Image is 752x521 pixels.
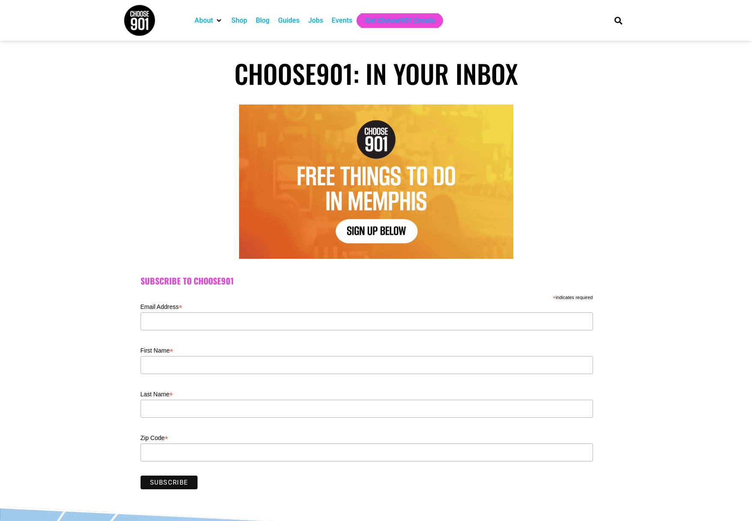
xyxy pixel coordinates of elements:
label: Last Name [141,388,593,398]
input: Subscribe [141,476,198,489]
a: Jobs [308,15,323,26]
a: Blog [256,15,270,26]
label: Zip Code [141,432,593,442]
div: About [190,13,227,28]
a: Guides [278,15,300,26]
a: Get Choose901 Emails [365,15,434,26]
img: Text graphic with "Choose 901" logo. Reads: "7 Things to Do in Memphis This Week. Sign Up Below."... [239,105,513,259]
h1: Choose901: In Your Inbox [123,58,629,89]
a: About [195,15,213,26]
label: Email Address [141,301,593,311]
div: indicates required [141,293,593,301]
div: Search [611,13,625,27]
a: Events [332,15,352,26]
a: Shop [231,15,247,26]
nav: Main nav [190,13,600,28]
label: First Name [141,344,593,355]
h2: Subscribe to Choose901 [141,276,612,286]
